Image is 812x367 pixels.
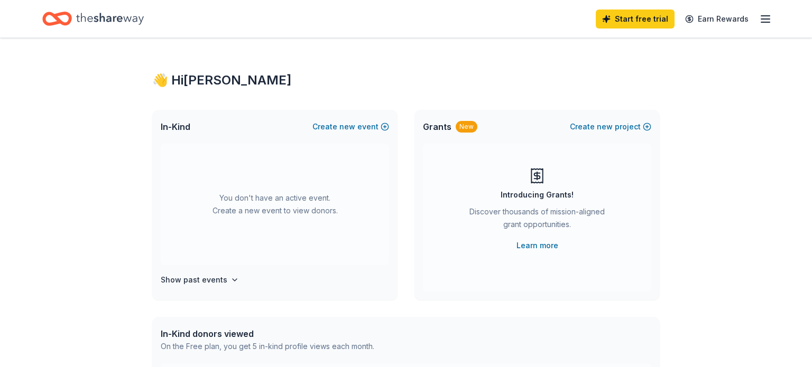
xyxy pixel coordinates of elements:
span: new [597,120,613,133]
div: Discover thousands of mission-aligned grant opportunities. [465,205,609,235]
a: Start free trial [596,10,675,29]
div: In-Kind donors viewed [161,327,374,340]
a: Earn Rewards [679,10,755,29]
button: Createnewproject [570,120,651,133]
a: Home [42,6,144,31]
div: New [456,121,477,133]
span: In-Kind [161,120,190,133]
div: Introducing Grants! [501,189,574,201]
h4: Show past events [161,274,227,286]
div: On the Free plan, you get 5 in-kind profile views each month. [161,340,374,353]
a: Learn more [516,239,558,252]
button: Createnewevent [312,120,389,133]
span: Grants [423,120,451,133]
span: new [339,120,355,133]
div: You don't have an active event. Create a new event to view donors. [161,144,389,265]
div: 👋 Hi [PERSON_NAME] [152,72,660,89]
button: Show past events [161,274,239,286]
